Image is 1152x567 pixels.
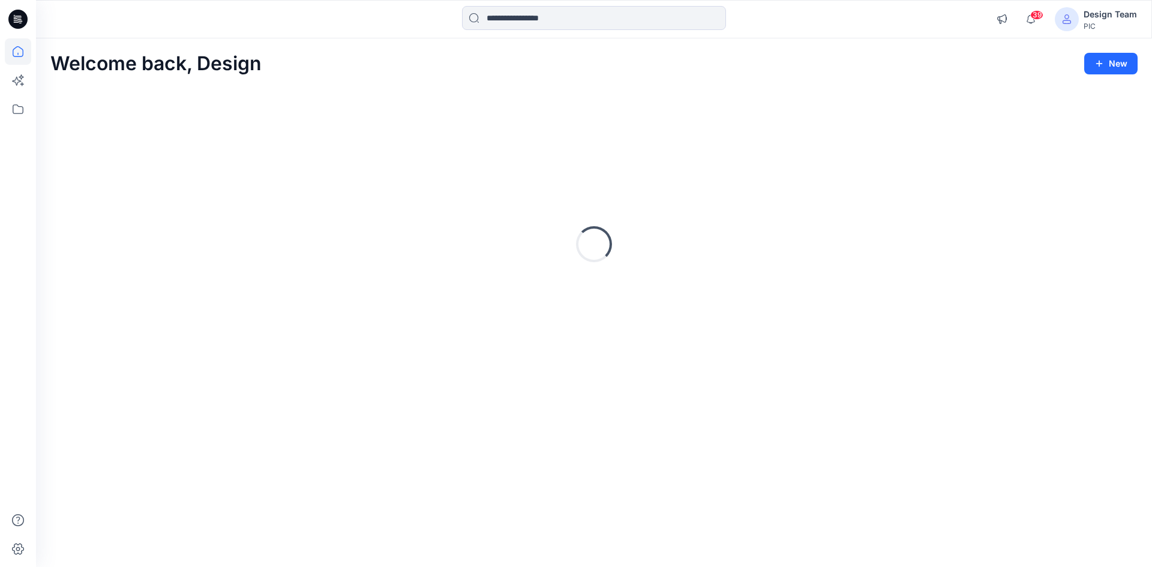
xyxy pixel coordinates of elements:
[1084,22,1137,31] div: PIC
[1062,14,1072,24] svg: avatar
[50,53,262,75] h2: Welcome back, Design
[1030,10,1043,20] span: 39
[1084,7,1137,22] div: Design Team
[1084,53,1138,74] button: New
